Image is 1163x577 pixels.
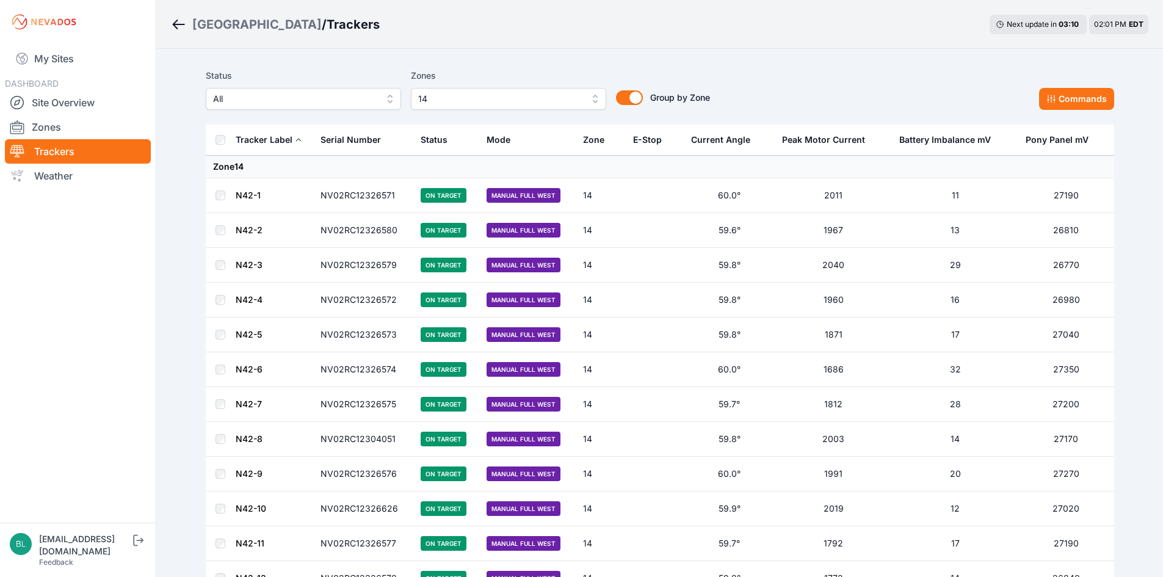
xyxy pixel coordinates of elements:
[1018,352,1114,387] td: 27350
[236,329,262,339] a: N42-5
[313,318,414,352] td: NV02RC12326573
[421,432,466,446] span: On Target
[313,178,414,213] td: NV02RC12326571
[421,125,457,154] button: Status
[322,16,327,33] span: /
[206,68,401,83] label: Status
[236,190,261,200] a: N42-1
[171,9,380,40] nav: Breadcrumb
[1007,20,1057,29] span: Next update in
[1018,283,1114,318] td: 26980
[418,92,582,106] span: 14
[313,387,414,422] td: NV02RC12326575
[1129,20,1143,29] span: EDT
[487,327,560,342] span: Manual Full West
[327,16,380,33] h3: Trackers
[236,434,263,444] a: N42-8
[5,44,151,73] a: My Sites
[691,134,750,146] div: Current Angle
[583,125,614,154] button: Zone
[650,92,710,103] span: Group by Zone
[775,283,892,318] td: 1960
[1094,20,1126,29] span: 02:01 PM
[1039,88,1114,110] button: Commands
[213,92,377,106] span: All
[1018,178,1114,213] td: 27190
[236,538,264,548] a: N42-11
[892,248,1018,283] td: 29
[684,248,775,283] td: 59.8°
[1018,248,1114,283] td: 26770
[10,12,78,32] img: Nevados
[5,115,151,139] a: Zones
[421,466,466,481] span: On Target
[684,352,775,387] td: 60.0°
[892,283,1018,318] td: 16
[39,533,131,557] div: [EMAIL_ADDRESS][DOMAIN_NAME]
[206,88,401,110] button: All
[421,397,466,412] span: On Target
[899,134,991,146] div: Battery Imbalance mV
[313,213,414,248] td: NV02RC12326580
[421,536,466,551] span: On Target
[684,178,775,213] td: 60.0°
[775,248,892,283] td: 2040
[421,362,466,377] span: On Target
[487,501,560,516] span: Manual Full West
[684,387,775,422] td: 59.7°
[684,526,775,561] td: 59.7°
[236,259,263,270] a: N42-3
[487,188,560,203] span: Manual Full West
[1018,526,1114,561] td: 27190
[421,327,466,342] span: On Target
[782,125,875,154] button: Peak Motor Current
[576,318,626,352] td: 14
[5,164,151,188] a: Weather
[576,352,626,387] td: 14
[313,492,414,526] td: NV02RC12326626
[10,533,32,555] img: blippencott@invenergy.com
[775,213,892,248] td: 1967
[313,248,414,283] td: NV02RC12326579
[775,492,892,526] td: 2019
[892,457,1018,492] td: 20
[5,90,151,115] a: Site Overview
[892,526,1018,561] td: 17
[236,225,263,235] a: N42-2
[5,78,59,89] span: DASHBOARD
[421,223,466,238] span: On Target
[775,318,892,352] td: 1871
[775,387,892,422] td: 1812
[421,134,447,146] div: Status
[421,501,466,516] span: On Target
[487,258,560,272] span: Manual Full West
[487,292,560,307] span: Manual Full West
[313,457,414,492] td: NV02RC12326576
[583,134,604,146] div: Zone
[206,156,1114,178] td: Zone 14
[892,387,1018,422] td: 28
[892,352,1018,387] td: 32
[487,397,560,412] span: Manual Full West
[775,422,892,457] td: 2003
[899,125,1001,154] button: Battery Imbalance mV
[775,457,892,492] td: 1991
[892,422,1018,457] td: 14
[313,526,414,561] td: NV02RC12326577
[892,178,1018,213] td: 11
[236,294,263,305] a: N42-4
[684,492,775,526] td: 59.9°
[487,362,560,377] span: Manual Full West
[313,352,414,387] td: NV02RC12326574
[421,188,466,203] span: On Target
[1018,318,1114,352] td: 27040
[576,283,626,318] td: 14
[576,387,626,422] td: 14
[576,492,626,526] td: 14
[411,68,606,83] label: Zones
[236,399,262,409] a: N42-7
[892,213,1018,248] td: 13
[5,139,151,164] a: Trackers
[192,16,322,33] a: [GEOGRAPHIC_DATA]
[236,364,263,374] a: N42-6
